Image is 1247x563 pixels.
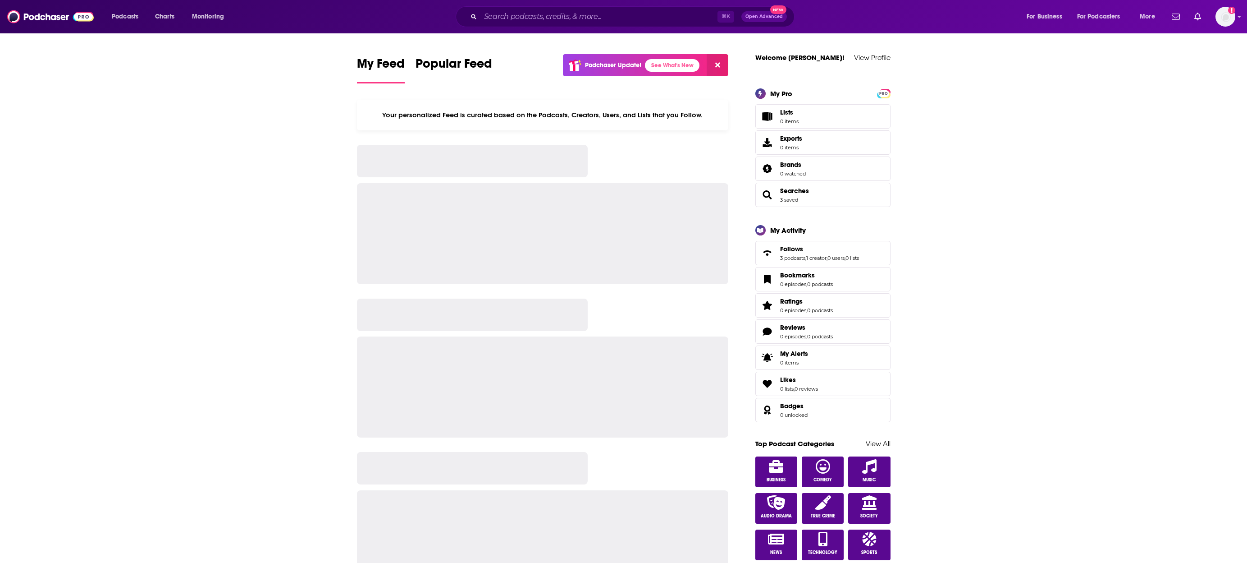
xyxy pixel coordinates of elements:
[807,333,833,340] a: 0 podcasts
[357,56,405,83] a: My Feed
[827,255,845,261] a: 0 users
[845,255,859,261] a: 0 lists
[794,386,795,392] span: ,
[770,89,792,98] div: My Pro
[755,267,891,291] span: Bookmarks
[755,183,891,207] span: Searches
[1077,10,1120,23] span: For Podcasters
[780,118,799,125] span: 0 items
[845,255,845,261] span: ,
[755,346,891,370] a: My Alerts
[780,161,801,169] span: Brands
[758,351,777,364] span: My Alerts
[770,5,786,14] span: New
[1020,9,1073,24] button: open menu
[780,412,808,418] a: 0 unlocked
[878,90,889,97] span: PRO
[464,6,803,27] div: Search podcasts, credits, & more...
[745,14,783,19] span: Open Advanced
[755,241,891,265] span: Follows
[1168,9,1183,24] a: Show notifications dropdown
[861,550,877,555] span: Sports
[758,299,777,312] a: Ratings
[1071,9,1133,24] button: open menu
[755,493,798,524] a: Audio Drama
[755,530,798,560] a: News
[780,108,799,116] span: Lists
[780,402,804,410] span: Badges
[780,108,793,116] span: Lists
[755,439,834,448] a: Top Podcast Categories
[192,10,224,23] span: Monitoring
[807,281,833,287] a: 0 podcasts
[780,297,833,305] a: Ratings
[780,386,794,392] a: 0 lists
[758,378,777,390] a: Likes
[755,398,891,422] span: Badges
[755,130,891,155] a: Exports
[827,255,827,261] span: ,
[811,513,835,519] span: True Crime
[780,307,806,314] a: 0 episodes
[848,457,891,487] a: Music
[780,161,806,169] a: Brands
[741,11,787,22] button: Open AdvancedNew
[480,9,717,24] input: Search podcasts, credits, & more...
[780,197,798,203] a: 3 saved
[780,402,808,410] a: Badges
[863,477,876,483] span: Music
[1215,7,1235,27] img: User Profile
[806,255,827,261] a: 1 creator
[854,53,891,62] a: View Profile
[802,493,844,524] a: True Crime
[802,530,844,560] a: Technology
[1140,10,1155,23] span: More
[755,157,891,181] span: Brands
[758,247,777,259] a: Follows
[805,255,806,261] span: ,
[758,110,777,123] span: Lists
[780,360,808,366] span: 0 items
[780,350,808,358] span: My Alerts
[780,297,803,305] span: Ratings
[770,550,782,555] span: News
[780,245,803,253] span: Follows
[758,273,777,286] a: Bookmarks
[780,271,833,279] a: Bookmarks
[755,104,891,129] a: Lists
[780,187,809,195] a: Searches
[866,439,891,448] a: View All
[755,293,891,318] span: Ratings
[1228,7,1235,14] svg: Add a profile image
[802,457,844,487] a: Comedy
[780,271,815,279] span: Bookmarks
[780,323,805,332] span: Reviews
[758,162,777,175] a: Brands
[780,376,796,384] span: Likes
[780,281,806,287] a: 0 episodes
[767,477,786,483] span: Business
[780,144,802,151] span: 0 items
[105,9,150,24] button: open menu
[758,325,777,338] a: Reviews
[149,9,180,24] a: Charts
[780,171,806,177] a: 0 watched
[416,56,492,77] span: Popular Feed
[357,100,729,130] div: Your personalized Feed is curated based on the Podcasts, Creators, Users, and Lists that you Follow.
[780,323,833,332] a: Reviews
[755,53,845,62] a: Welcome [PERSON_NAME]!
[755,319,891,344] span: Reviews
[848,493,891,524] a: Society
[186,9,236,24] button: open menu
[780,245,859,253] a: Follows
[7,8,94,25] a: Podchaser - Follow, Share and Rate Podcasts
[860,513,878,519] span: Society
[416,56,492,83] a: Popular Feed
[1215,7,1235,27] span: Logged in as carolinebresler
[807,307,833,314] a: 0 podcasts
